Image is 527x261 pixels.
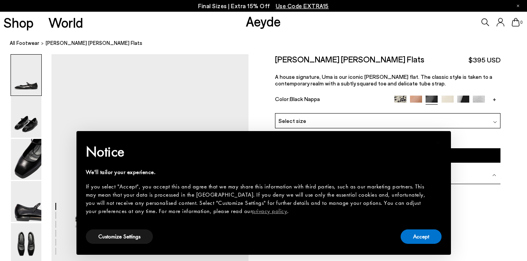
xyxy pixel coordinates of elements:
p: Final Sizes | Extra 15% Off [198,1,329,11]
div: Color: [275,96,387,105]
img: Uma Mary-Jane Flats - Image 4 [11,181,41,222]
a: World [48,16,83,29]
a: All Footwear [10,39,39,47]
span: Black Nappa [290,96,320,102]
a: Shop [4,16,34,29]
div: We'll tailor your experience. [86,168,429,176]
span: $395 USD [468,55,500,65]
button: Customize Settings [86,229,153,244]
div: If you select "Accept", you accept this and agree that we may share this information with third p... [86,183,429,215]
span: 0 [520,20,523,25]
img: Uma Mary-Jane Flats - Image 2 [11,97,41,138]
img: Uma Mary-Jane Flats - Image 3 [11,139,41,180]
span: Select size [279,117,306,125]
a: privacy policy [252,207,287,215]
span: Navigate to /collections/ss25-final-sizes [276,2,329,9]
span: × [436,137,441,149]
button: Accept [401,229,442,244]
span: [PERSON_NAME] [PERSON_NAME] Flats [46,39,142,47]
p: A house signature, Uma is our iconic [PERSON_NAME] flat. The classic style is taken to a contempo... [275,73,501,87]
img: svg%3E [492,173,496,177]
a: Aeyde [246,13,281,29]
h2: Notice [86,142,429,162]
h2: [PERSON_NAME] [PERSON_NAME] Flats [275,54,424,64]
button: Close this notice [429,133,448,152]
a: + [488,96,500,103]
img: Uma Mary-Jane Flats - Image 1 [11,55,41,96]
img: svg%3E [493,120,497,124]
a: 0 [512,18,520,27]
nav: breadcrumb [10,33,527,54]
